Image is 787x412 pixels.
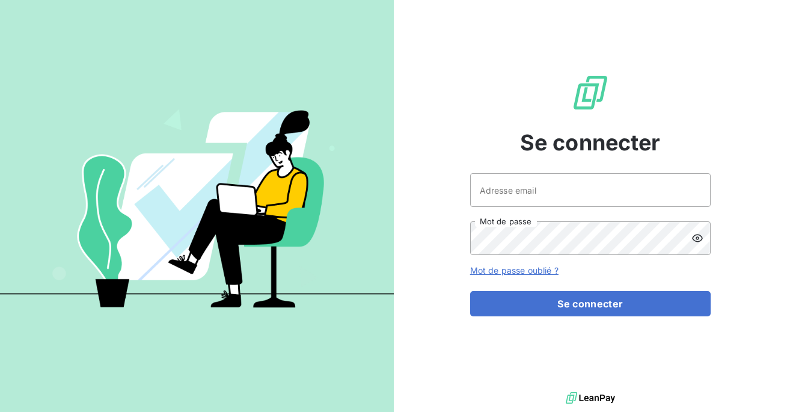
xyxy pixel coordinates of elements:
[470,265,559,275] a: Mot de passe oublié ?
[566,389,615,407] img: logo
[470,291,711,316] button: Se connecter
[520,126,661,159] span: Se connecter
[470,173,711,207] input: placeholder
[571,73,610,112] img: Logo LeanPay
